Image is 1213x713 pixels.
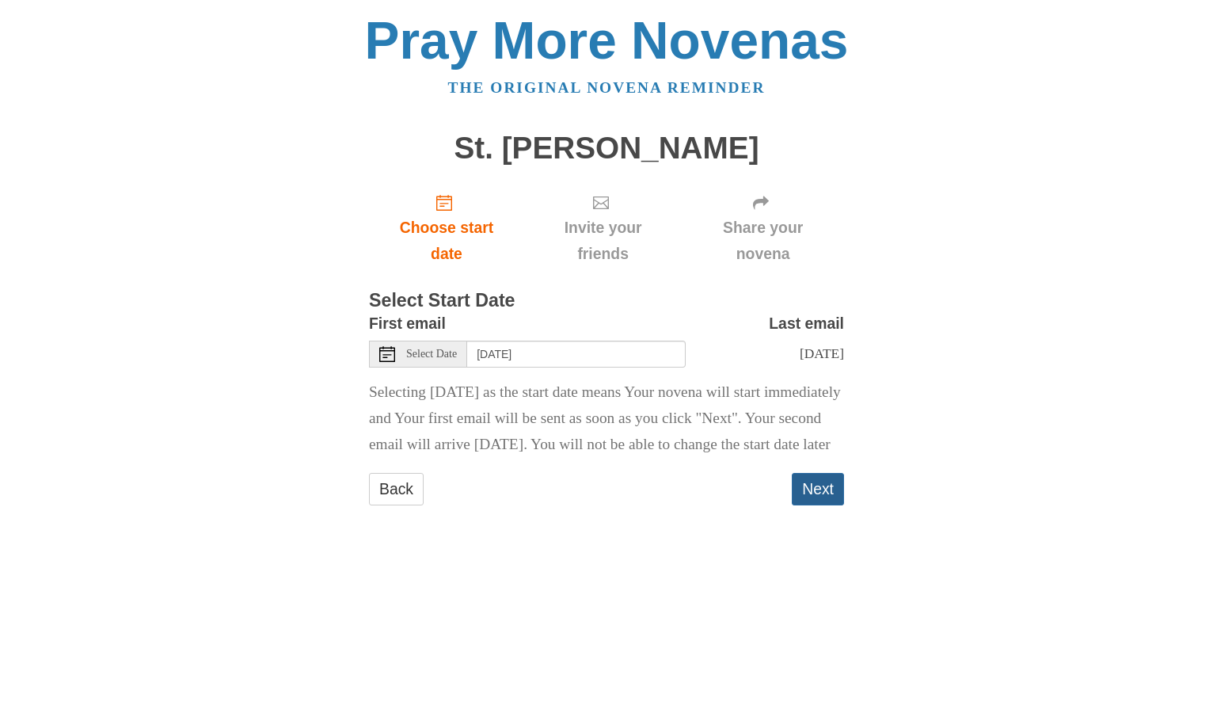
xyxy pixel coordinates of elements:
[406,349,457,360] span: Select Date
[365,11,849,70] a: Pray More Novenas
[698,215,828,267] span: Share your novena
[385,215,508,267] span: Choose start date
[682,181,844,275] div: Click "Next" to confirm your start date first.
[369,379,844,458] p: Selecting [DATE] as the start date means Your novena will start immediately and Your first email ...
[524,181,682,275] div: Click "Next" to confirm your start date first.
[369,473,424,505] a: Back
[369,132,844,166] h1: St. [PERSON_NAME]
[448,79,766,96] a: The original novena reminder
[369,291,844,311] h3: Select Start Date
[800,345,844,361] span: [DATE]
[769,311,844,337] label: Last email
[369,181,524,275] a: Choose start date
[369,311,446,337] label: First email
[792,473,844,505] button: Next
[540,215,666,267] span: Invite your friends
[467,341,686,368] input: Use the arrow keys to pick a date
